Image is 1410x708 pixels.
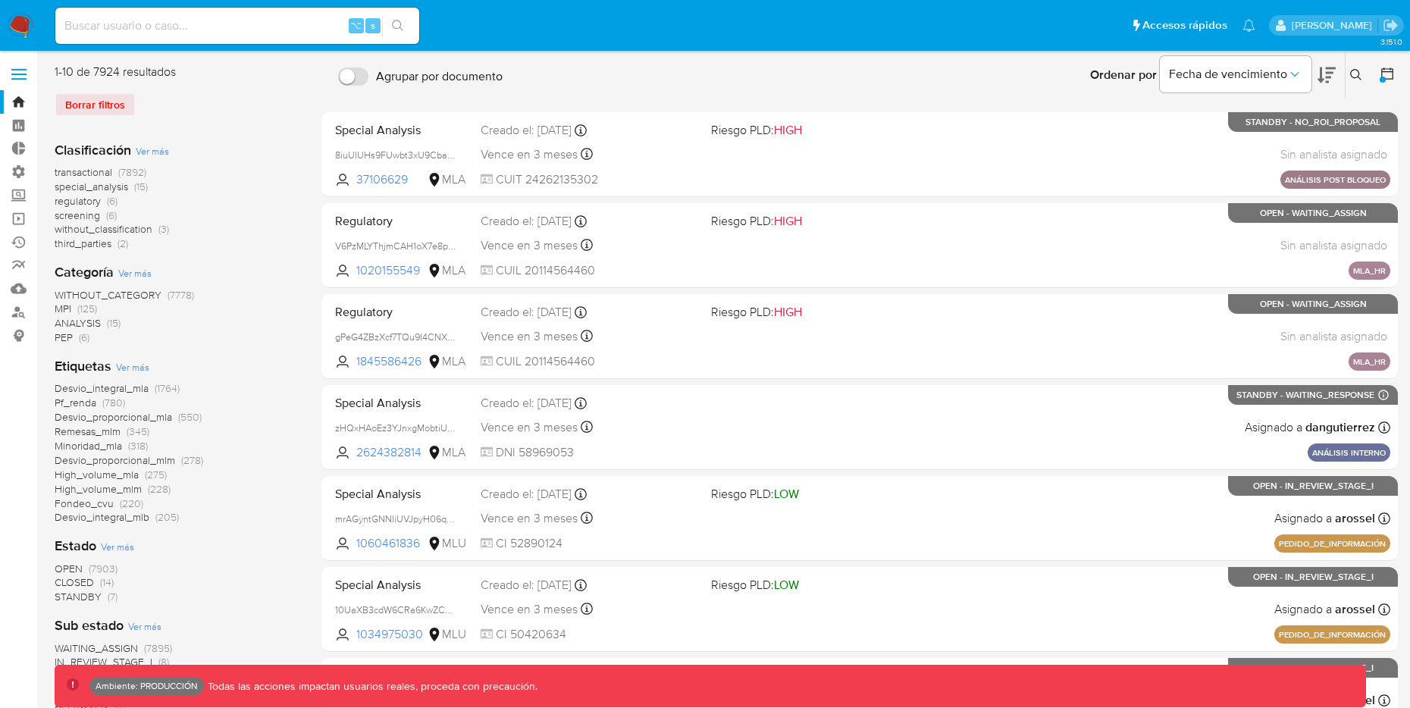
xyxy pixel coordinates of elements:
span: ⌥ [350,18,362,33]
p: Ambiente: PRODUCCIÓN [96,683,198,689]
a: Salir [1383,17,1399,33]
a: Notificaciones [1242,19,1255,32]
input: Buscar usuario o caso... [55,16,419,36]
button: search-icon [382,15,413,36]
span: Accesos rápidos [1142,17,1227,33]
p: Todas las acciones impactan usuarios reales, proceda con precaución. [204,679,537,694]
span: s [371,18,375,33]
p: luis.birchenz@mercadolibre.com [1292,18,1377,33]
